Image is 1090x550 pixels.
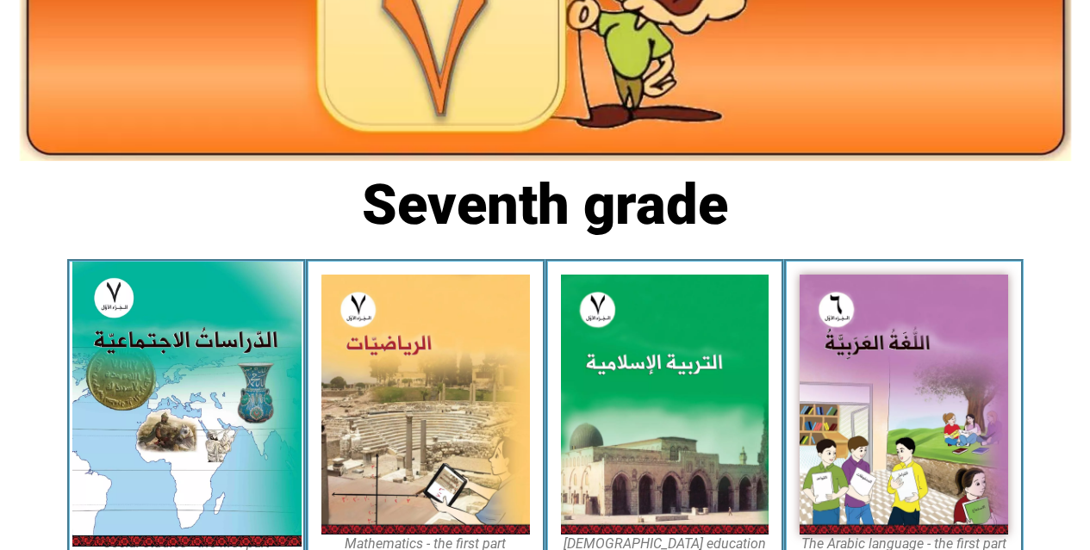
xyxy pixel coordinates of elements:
img: Arabic7A-Cover [800,275,1008,535]
font: Seventh grade [362,172,728,238]
img: Math7A-Cover [321,275,530,535]
img: Islamic7A-Cover [561,275,769,535]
